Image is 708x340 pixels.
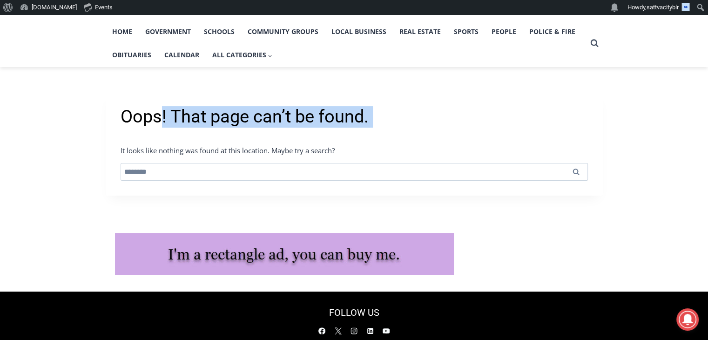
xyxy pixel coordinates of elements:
a: Obituaries [106,43,158,67]
img: I'm a rectangle ad, you can buy me [115,233,454,275]
a: Instagram [347,324,361,338]
p: It looks like nothing was found at this location. Maybe try a search? [121,145,588,156]
a: Schools [197,20,241,43]
a: Facebook [315,324,329,338]
span: Intern @ [DOMAIN_NAME] [243,93,432,114]
a: Linkedin [363,324,377,338]
a: People [485,20,523,43]
a: Local Business [325,20,393,43]
h2: FOLLOW US [276,306,432,320]
a: Community Groups [241,20,325,43]
a: Sports [447,20,485,43]
a: Intern @ [DOMAIN_NAME] [224,90,451,116]
h1: Oops! That page can’t be found. [121,106,588,128]
nav: Primary Navigation [106,20,586,67]
a: Real Estate [393,20,447,43]
div: "[PERSON_NAME] and I covered the [DATE] Parade, which was a really eye opening experience as I ha... [235,0,440,90]
a: Government [139,20,197,43]
button: Child menu of All Categories [206,43,279,67]
a: Calendar [158,43,206,67]
button: View Search Form [586,35,603,52]
a: YouTube [379,324,393,338]
a: Police & Fire [523,20,582,43]
span: sattvacityblr [647,4,679,11]
a: Home [106,20,139,43]
a: X [331,324,345,338]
